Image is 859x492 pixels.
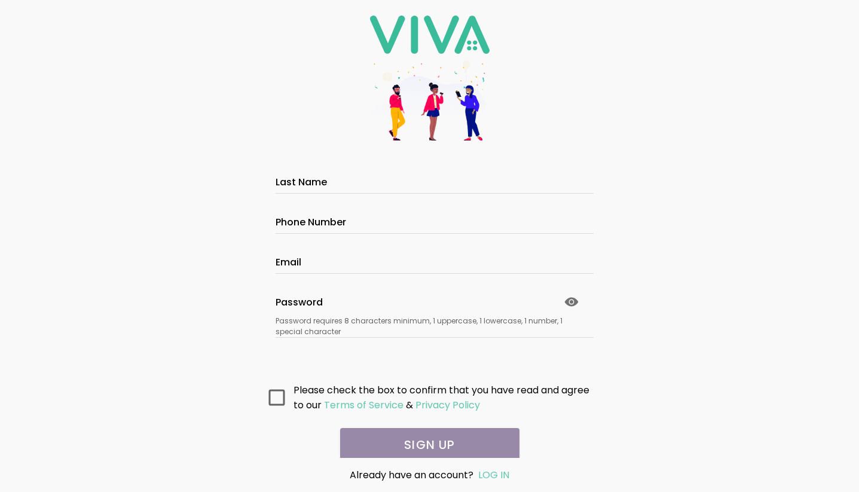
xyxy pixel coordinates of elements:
ion-text: Privacy Policy [415,398,480,412]
a: LOG IN [478,468,509,482]
ion-text: Terms of Service [324,398,403,412]
div: Already have an account? [290,467,570,482]
ion-col: Please check the box to confirm that you have read and agree to our & [291,380,597,415]
ion-text: Password requires 8 characters minimum, 1 uppercase, 1 lowercase, 1 number, 1 special character [276,316,584,337]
